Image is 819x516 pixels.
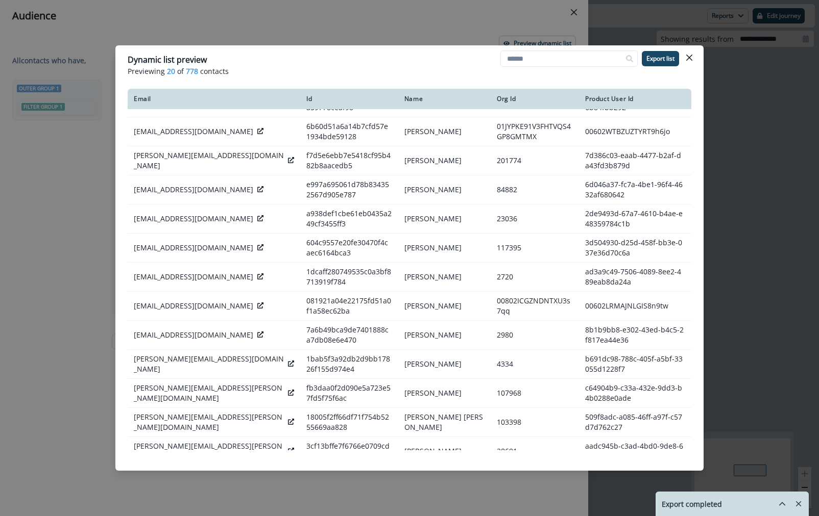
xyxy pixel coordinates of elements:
td: 28691 [491,437,579,466]
p: [PERSON_NAME][EMAIL_ADDRESS][PERSON_NAME][DOMAIN_NAME] [134,383,284,403]
button: Close [681,49,697,66]
p: [EMAIL_ADDRESS][DOMAIN_NAME] [134,214,253,224]
td: 3d504930-d25d-458f-bb3e-037e36d70c6a [579,234,691,263]
p: [PERSON_NAME][EMAIL_ADDRESS][DOMAIN_NAME] [134,150,284,171]
td: 107968 [491,379,579,408]
p: [EMAIL_ADDRESS][DOMAIN_NAME] [134,301,253,311]
td: [PERSON_NAME] [398,234,491,263]
td: c64904b9-c33a-432e-9dd3-b4b0288e0ade [579,379,691,408]
p: Previewing of contacts [128,66,691,76]
button: Export list [642,51,679,66]
td: e997a695061d78b834352567d905e787 [300,175,398,204]
td: [PERSON_NAME] [398,146,491,175]
td: 23036 [491,204,579,234]
td: 2980 [491,321,579,350]
p: [PERSON_NAME][EMAIL_ADDRESS][PERSON_NAME][DOMAIN_NAME] [134,441,284,461]
td: 1bab5f3a92db2d9bb17826f155d974e4 [300,350,398,379]
td: 7d386c03-eaab-4477-b2af-da43fd3b879d [579,146,691,175]
td: 6d046a37-fc7a-4be1-96f4-4632af680642 [579,175,691,204]
td: [PERSON_NAME] [398,437,491,466]
td: 00602WTBZUZTYRT9h6jo [579,117,691,146]
td: [PERSON_NAME] [PERSON_NAME] [398,408,491,437]
td: 6b60d51a6a14b7cfd57e1934bde59128 [300,117,398,146]
p: [EMAIL_ADDRESS][DOMAIN_NAME] [134,126,253,137]
td: 604c9557e20fe30470f4caec6164bca3 [300,234,398,263]
td: 4334 [491,350,579,379]
td: [PERSON_NAME] [398,117,491,146]
div: Email [134,95,294,103]
td: 509f8adc-a085-46ff-a97f-c57d7d762c27 [579,408,691,437]
p: [PERSON_NAME][EMAIL_ADDRESS][PERSON_NAME][DOMAIN_NAME] [134,412,284,432]
td: 2de9493d-67a7-4610-b4ae-e48359784c1b [579,204,691,234]
td: 2720 [491,263,579,292]
td: 117395 [491,234,579,263]
td: 103398 [491,408,579,437]
td: 18005f2ff66df71f754b5255669aa828 [300,408,398,437]
p: [PERSON_NAME][EMAIL_ADDRESS][DOMAIN_NAME] [134,354,284,374]
p: [EMAIL_ADDRESS][DOMAIN_NAME] [134,330,253,340]
span: 778 [186,66,198,76]
div: Id [306,95,392,103]
button: hide-exports [766,492,786,515]
td: [PERSON_NAME] [398,321,491,350]
td: 01JYPKE91V3FHTVQS4GP8GMTMX [491,117,579,146]
p: Export list [646,55,675,62]
p: [EMAIL_ADDRESS][DOMAIN_NAME] [134,272,253,282]
div: Org Id [497,95,573,103]
td: f7d5e6ebb7e5418cf95b482b8aacedb5 [300,146,398,175]
td: aadc945b-c3ad-4bd0-9de8-6564780dba2b [579,437,691,466]
td: [PERSON_NAME] [398,350,491,379]
td: 00802ICGZNDNTXU3s7qq [491,292,579,321]
p: [EMAIL_ADDRESS][DOMAIN_NAME] [134,243,253,253]
p: [EMAIL_ADDRESS][DOMAIN_NAME] [134,185,253,195]
td: 3cf13bffe7f6766e0709cd205d3201ff [300,437,398,466]
td: fb3daa0f2d090e5a723e57fd5f75f6ac [300,379,398,408]
td: a938def1cbe61eb0435a249cf3455ff3 [300,204,398,234]
td: 00602LRMAJNLGIS8n9tw [579,292,691,321]
td: 081921a04e22175fd51a0f1a58ec62ba [300,292,398,321]
td: [PERSON_NAME] [398,175,491,204]
td: [PERSON_NAME] [398,263,491,292]
p: Dynamic list preview [128,54,207,66]
td: ad3a9c49-7506-4089-8ee2-489eab8da24a [579,263,691,292]
td: [PERSON_NAME] [398,292,491,321]
td: [PERSON_NAME] [398,204,491,234]
td: 8b1b9bb8-e302-43ed-b4c5-2f817ea44e36 [579,321,691,350]
div: Name [404,95,485,103]
td: 1dcaff280749535c0a3bf8713919f784 [300,263,398,292]
button: Remove-exports [790,496,807,511]
td: [PERSON_NAME] [398,379,491,408]
div: Product User Id [585,95,685,103]
td: 84882 [491,175,579,204]
span: 20 [167,66,175,76]
td: b691dc98-788c-405f-a5bf-33055d1228f7 [579,350,691,379]
td: 201774 [491,146,579,175]
button: hide-exports [774,496,790,511]
p: Export completed [662,499,722,509]
td: 7a6b49bca9de7401888ca7db08e6e470 [300,321,398,350]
